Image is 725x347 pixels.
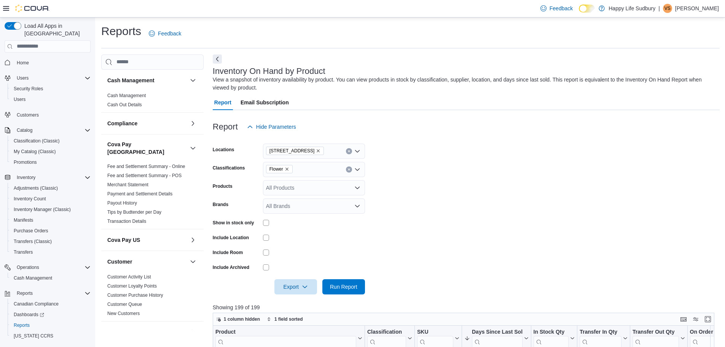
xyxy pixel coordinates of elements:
button: Cova Pay [GEOGRAPHIC_DATA] [107,141,187,156]
span: Flower [266,165,293,173]
span: Run Report [330,283,357,291]
a: Classification (Classic) [11,136,63,146]
span: Users [17,75,29,81]
span: Users [11,95,91,104]
span: Users [14,74,91,83]
div: View a snapshot of inventory availability by product. You can view products in stock by classific... [213,76,716,92]
span: Reports [11,321,91,330]
span: Inventory Count [14,196,46,202]
a: New Customers [107,311,140,316]
button: Customer [188,257,198,266]
button: Transfers (Classic) [8,236,94,247]
button: Users [8,94,94,105]
button: Cova Pay US [107,236,187,244]
span: Report [214,95,231,110]
button: Customer [107,258,187,265]
button: Remove 3045 Old Highway 69 Unit 2 from selection in this group [316,149,320,153]
span: Flower [269,165,283,173]
span: Feedback [158,30,181,37]
button: Inventory Manager (Classic) [8,204,94,215]
button: [US_STATE] CCRS [8,331,94,341]
input: Dark Mode [579,5,595,13]
span: Purchase Orders [11,226,91,235]
a: My Catalog (Classic) [11,147,59,156]
a: Customer Queue [107,302,142,307]
div: Transfer Out Qty [633,328,679,336]
button: Compliance [188,119,198,128]
a: Transaction Details [107,219,146,224]
a: Purchase Orders [11,226,51,235]
a: Tips by Budtender per Day [107,209,161,215]
span: Dashboards [14,312,44,318]
span: Payout History [107,200,137,206]
span: Feedback [550,5,573,12]
span: Canadian Compliance [14,301,59,307]
a: Cash Management [107,93,146,98]
span: Transfers [14,249,33,255]
span: Inventory Count [11,194,91,203]
span: Canadian Compliance [11,299,91,309]
button: Cova Pay [GEOGRAPHIC_DATA] [188,144,198,153]
p: [PERSON_NAME] [675,4,719,13]
div: Cova Pay [GEOGRAPHIC_DATA] [101,162,204,229]
label: Brands [213,201,228,208]
h3: Cova Pay US [107,236,140,244]
div: Victoria Suotaila [663,4,672,13]
a: Customer Purchase History [107,293,163,298]
button: Open list of options [354,166,360,173]
span: VS [664,4,671,13]
span: Email Subscription [241,95,289,110]
label: Include Location [213,235,249,241]
button: Enter fullscreen [703,315,712,324]
p: | [658,4,660,13]
span: Catalog [14,126,91,135]
button: Discounts & Promotions [188,328,198,337]
button: Reports [2,288,94,299]
a: Customer Loyalty Points [107,283,157,289]
button: Open list of options [354,203,360,209]
button: Clear input [346,148,352,154]
button: Discounts & Promotions [107,328,187,336]
span: Payment and Settlement Details [107,191,172,197]
a: Payout History [107,200,137,206]
a: Cash Management [11,273,55,283]
button: Catalog [14,126,35,135]
a: [US_STATE] CCRS [11,331,56,341]
span: Catalog [17,127,32,133]
span: Users [14,96,25,102]
div: Product [215,328,356,336]
span: Customer Loyalty Points [107,283,157,289]
h3: Discounts & Promotions [107,328,169,336]
button: Customers [2,109,94,120]
span: Cash Management [14,275,52,281]
div: Classification [367,328,406,336]
span: Transfers (Classic) [14,238,52,245]
button: Inventory Count [8,193,94,204]
button: Catalog [2,125,94,136]
span: Inventory Manager (Classic) [14,206,71,213]
span: Promotions [11,158,91,167]
button: Reports [14,289,36,298]
img: Cova [15,5,49,12]
button: Open list of options [354,148,360,154]
a: Feedback [537,1,576,16]
h3: Report [213,122,238,131]
button: Operations [2,262,94,273]
label: Locations [213,147,234,153]
span: Transfers [11,248,91,257]
button: Manifests [8,215,94,225]
button: 1 field sorted [264,315,306,324]
label: Show in stock only [213,220,254,226]
button: Clear input [346,166,352,173]
div: Customer [101,272,204,321]
span: Export [279,279,312,294]
h3: Customer [107,258,132,265]
span: 1 column hidden [224,316,260,322]
button: Remove Flower from selection in this group [285,167,289,171]
button: Home [2,57,94,68]
span: Customer Activity List [107,274,151,280]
